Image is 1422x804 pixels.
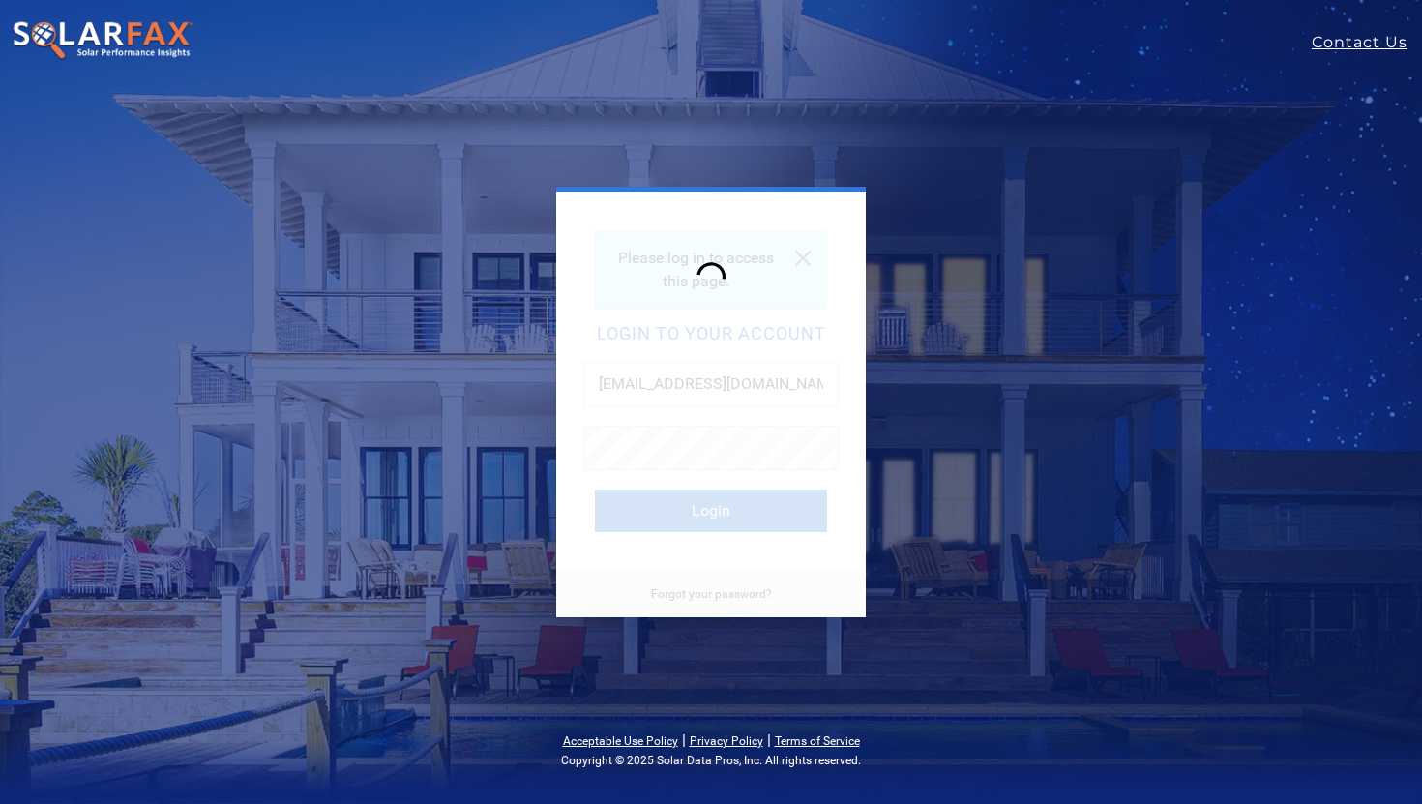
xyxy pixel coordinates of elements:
a: Privacy Policy [690,734,763,748]
img: SolarFax [12,20,193,61]
a: Terms of Service [775,734,860,748]
a: Contact Us [1312,31,1422,54]
span: | [767,730,771,749]
a: Acceptable Use Policy [563,734,678,748]
span: | [682,730,686,749]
